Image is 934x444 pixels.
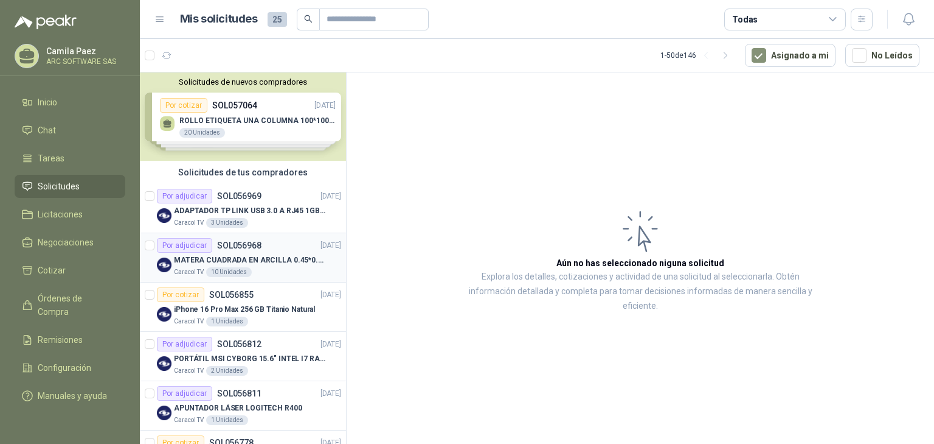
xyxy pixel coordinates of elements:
[15,356,125,379] a: Configuración
[15,259,125,282] a: Cotizar
[38,124,56,137] span: Chat
[468,270,812,314] p: Explora los detalles, cotizaciones y actividad de una solicitud al seleccionarla. Obtén informaci...
[217,241,261,250] p: SOL056968
[217,340,261,348] p: SOL056812
[15,384,125,407] a: Manuales y ayuda
[140,233,346,283] a: Por adjudicarSOL056968[DATE] Company LogoMATERA CUADRADA EN ARCILLA 0.45*0.45*0.40Caracol TV10 Un...
[660,46,735,65] div: 1 - 50 de 146
[38,264,66,277] span: Cotizar
[206,267,252,277] div: 10 Unidades
[320,191,341,202] p: [DATE]
[206,218,248,228] div: 3 Unidades
[732,13,758,26] div: Todas
[15,328,125,351] a: Remisiones
[157,258,171,272] img: Company Logo
[174,255,325,266] p: MATERA CUADRADA EN ARCILLA 0.45*0.45*0.40
[157,356,171,371] img: Company Logo
[209,291,254,299] p: SOL056855
[556,256,724,270] h3: Aún no has seleccionado niguna solicitud
[174,205,325,217] p: ADAPTADOR TP LINK USB 3.0 A RJ45 1GB WINDOWS
[15,287,125,323] a: Órdenes de Compra
[217,389,261,398] p: SOL056811
[157,238,212,253] div: Por adjudicar
[140,161,346,184] div: Solicitudes de tus compradores
[46,47,122,55] p: Camila Paez
[38,361,91,375] span: Configuración
[15,91,125,114] a: Inicio
[157,307,171,322] img: Company Logo
[217,192,261,200] p: SOL056969
[140,184,346,233] a: Por adjudicarSOL056969[DATE] Company LogoADAPTADOR TP LINK USB 3.0 A RJ45 1GB WINDOWSCaracol TV3 ...
[174,403,302,414] p: APUNTADOR LÁSER LOGITECH R400
[174,366,204,376] p: Caracol TV
[206,415,248,425] div: 1 Unidades
[15,203,125,226] a: Licitaciones
[140,72,346,161] div: Solicitudes de nuevos compradoresPor cotizarSOL057064[DATE] ROLLO ETIQUETA UNA COLUMNA 100*100*50...
[268,12,287,27] span: 25
[38,208,83,221] span: Licitaciones
[320,240,341,252] p: [DATE]
[206,366,248,376] div: 2 Unidades
[140,283,346,332] a: Por cotizarSOL056855[DATE] Company LogoiPhone 16 Pro Max 256 GB Titanio NaturalCaracol TV1 Unidades
[38,292,114,319] span: Órdenes de Compra
[320,388,341,400] p: [DATE]
[174,317,204,326] p: Caracol TV
[38,96,57,109] span: Inicio
[304,15,313,23] span: search
[157,189,212,203] div: Por adjudicar
[174,218,204,228] p: Caracol TV
[15,175,125,198] a: Solicitudes
[15,15,77,29] img: Logo peakr
[38,152,64,165] span: Tareas
[15,147,125,170] a: Tareas
[140,332,346,381] a: Por adjudicarSOL056812[DATE] Company LogoPORTÁTIL MSI CYBORG 15.6" INTEL I7 RAM 32GB - 1 TB / Nvi...
[157,208,171,223] img: Company Logo
[140,381,346,431] a: Por adjudicarSOL056811[DATE] Company LogoAPUNTADOR LÁSER LOGITECH R400Caracol TV1 Unidades
[15,231,125,254] a: Negociaciones
[157,287,204,302] div: Por cotizar
[320,289,341,301] p: [DATE]
[38,333,83,347] span: Remisiones
[38,180,80,193] span: Solicitudes
[38,389,107,403] span: Manuales y ayuda
[38,236,94,249] span: Negociaciones
[157,406,171,420] img: Company Logo
[145,77,341,86] button: Solicitudes de nuevos compradores
[845,44,919,67] button: No Leídos
[174,353,325,365] p: PORTÁTIL MSI CYBORG 15.6" INTEL I7 RAM 32GB - 1 TB / Nvidia GeForce RTX 4050
[206,317,248,326] div: 1 Unidades
[180,10,258,28] h1: Mis solicitudes
[174,267,204,277] p: Caracol TV
[46,58,122,65] p: ARC SOFTWARE SAS
[174,304,315,315] p: iPhone 16 Pro Max 256 GB Titanio Natural
[174,415,204,425] p: Caracol TV
[157,386,212,401] div: Por adjudicar
[320,339,341,350] p: [DATE]
[745,44,835,67] button: Asignado a mi
[157,337,212,351] div: Por adjudicar
[15,119,125,142] a: Chat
